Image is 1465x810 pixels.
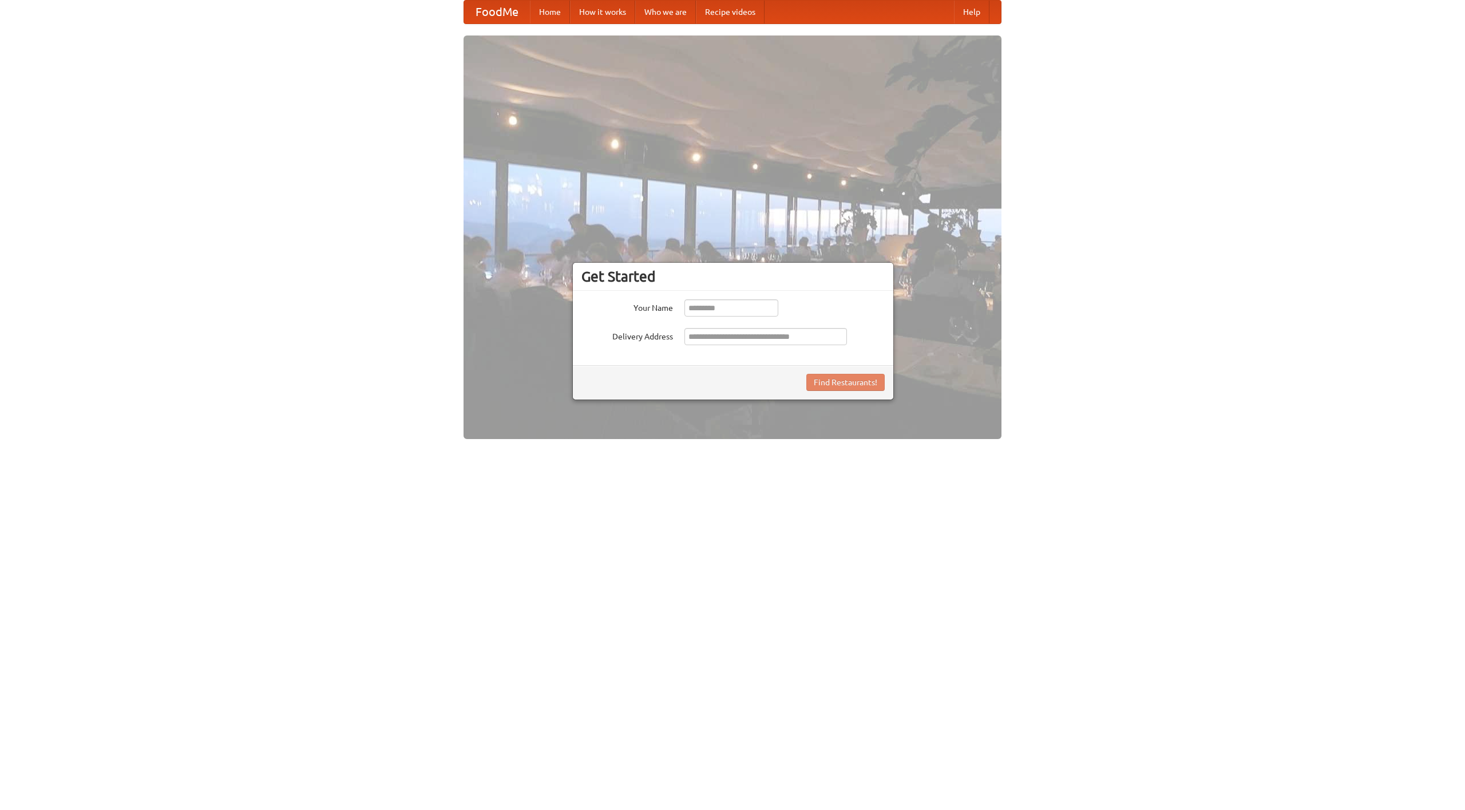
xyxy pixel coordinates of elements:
button: Find Restaurants! [806,374,885,391]
h3: Get Started [581,268,885,285]
a: How it works [570,1,635,23]
label: Delivery Address [581,328,673,342]
label: Your Name [581,299,673,314]
a: Recipe videos [696,1,765,23]
a: Help [954,1,989,23]
a: Home [530,1,570,23]
a: FoodMe [464,1,530,23]
a: Who we are [635,1,696,23]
